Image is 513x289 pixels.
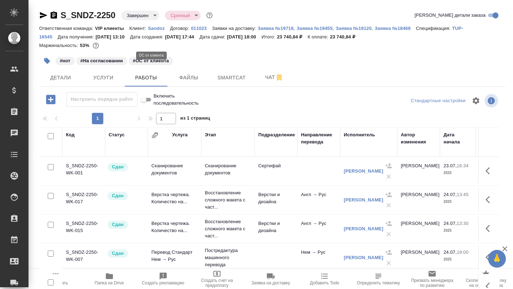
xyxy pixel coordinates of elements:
[165,34,199,40] p: [DATE] 17:44
[82,269,136,289] button: Папка на Drive
[205,11,214,20] button: Доп статусы указывают на важность/срочность заказа
[136,269,190,289] button: Создать рекламацию
[481,220,498,237] button: Здесь прячутся важные кнопки
[457,221,468,226] p: 13:30
[95,26,129,31] p: VIP клиенты
[199,34,227,40] p: Дата сдачи:
[491,251,503,266] span: 🙏
[484,94,499,107] span: Посмотреть информацию
[344,255,383,260] a: [PERSON_NAME]
[297,216,340,241] td: Англ → Рус
[375,25,416,32] button: Заявка №18468
[130,34,165,40] p: Дата создания:
[457,249,468,255] p: 19:00
[255,216,297,241] td: Верстки и дизайна
[109,131,125,138] div: Статус
[62,188,105,212] td: S_SNDZ-2250-WK-017
[62,245,105,270] td: S_SNDZ-2250-WK-007
[344,131,375,138] div: Исполнитель
[457,192,468,197] p: 13:45
[277,34,307,40] p: 23 740,84 ₽
[125,12,151,19] button: Завершен
[444,192,457,197] p: 24.07,
[133,57,169,64] p: #ОС от клиента
[410,278,455,288] span: Призвать менеджера по развитию
[444,163,457,168] p: 23.07,
[352,269,405,289] button: Определить тематику
[148,159,201,184] td: Сканирование документов
[227,34,261,40] p: [DATE] 18:00
[172,73,206,82] span: Файлы
[129,73,163,82] span: Работы
[194,278,239,288] span: Создать счет на предоплату
[60,57,71,64] p: #нот
[180,114,210,124] span: из 1 страниц
[244,269,297,289] button: Заявка на доставку
[298,269,352,289] button: Добавить Todo
[129,26,148,31] p: Клиент:
[344,168,383,174] a: [PERSON_NAME]
[375,26,416,31] p: Заявка №18468
[165,11,201,20] div: Завершен
[214,73,249,82] span: Smartcat
[39,43,80,48] p: Маржинальность:
[58,34,95,40] p: Дата получения:
[148,26,170,31] p: Sandoz
[255,159,297,184] td: Сертифай
[372,26,375,31] p: ,
[39,53,55,69] button: Добавить тэг
[467,92,484,109] span: Настроить таблицу
[416,26,452,31] p: Спецификация:
[205,131,216,138] div: Этап
[28,269,82,289] button: Пересчитать
[107,162,144,172] div: Менеджер проверил работу исполнителя, передает ее на следующий этап
[409,95,467,106] div: split button
[112,163,124,170] p: Сдан
[415,12,486,19] span: [PERSON_NAME] детали заказа
[205,247,251,268] p: Постредактура машинного перевода
[481,249,498,266] button: Здесь прячутся важные кнопки
[205,162,251,177] p: Сканирование документов
[310,280,339,285] span: Добавить Todo
[275,73,284,82] svg: Отписаться
[86,73,120,82] span: Услуги
[463,278,509,288] span: Скопировать ссылку на оценку заказа
[294,26,297,31] p: ,
[66,131,74,138] div: Код
[95,280,124,285] span: Папка на Drive
[297,188,340,212] td: Англ → Рус
[76,57,128,63] span: На согласовании
[405,269,459,289] button: Призвать менеджера по развитию
[148,25,170,31] a: Sandoz
[444,227,472,234] p: 2025
[191,25,212,31] a: 011023
[107,191,144,201] div: Менеджер проверил работу исполнителя, передает ее на следующий этап
[112,221,124,228] p: Сдан
[444,249,457,255] p: 24.07,
[121,11,159,20] div: Завершен
[148,188,201,212] td: Верстка чертежа. Количество на...
[297,25,333,32] button: Заявка №19455
[397,216,440,241] td: [PERSON_NAME]
[401,131,436,146] div: Автор изменения
[190,269,244,289] button: Создать счет на предоплату
[258,25,294,32] button: Заявка №19718
[41,92,61,107] button: Добавить работу
[255,188,297,212] td: Верстки и дизайна
[301,131,337,146] div: Направление перевода
[39,11,48,20] button: Скопировать ссылку для ЯМессенджера
[397,159,440,184] td: [PERSON_NAME]
[62,216,105,241] td: S_SNDZ-2250-WK-015
[257,73,291,82] span: Чат
[107,249,144,258] div: Менеджер проверил работу исполнителя, передает ее на следующий этап
[142,280,184,285] span: Создать рекламацию
[344,197,383,203] a: [PERSON_NAME]
[397,245,440,270] td: [PERSON_NAME]
[43,73,78,82] span: Детали
[172,131,187,138] div: Услуга
[191,26,212,31] p: 011023
[444,256,472,263] p: 2025
[95,34,130,40] p: [DATE] 13:10
[107,220,144,230] div: Менеджер проверил работу исполнителя, передает ее на следующий этап
[333,26,336,31] p: ,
